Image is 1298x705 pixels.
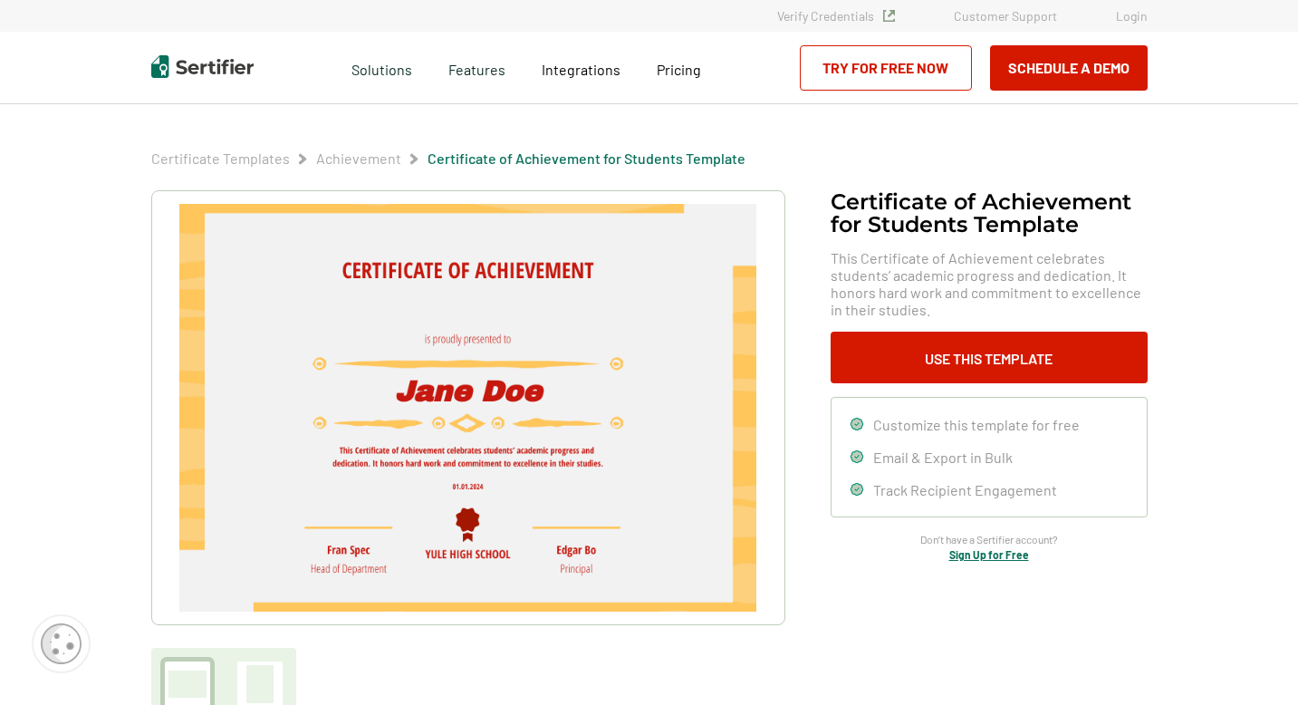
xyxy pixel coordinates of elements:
[179,204,755,612] img: Certificate of Achievement for Students Template
[41,623,82,664] img: Cookie Popup Icon
[831,190,1148,236] h1: Certificate of Achievement for Students Template
[954,8,1057,24] a: Customer Support
[1207,618,1298,705] iframe: Chat Widget
[151,150,745,168] div: Breadcrumb
[316,150,401,168] span: Achievement
[657,56,701,79] a: Pricing
[873,416,1080,433] span: Customize this template for free
[777,8,895,24] a: Verify Credentials
[351,56,412,79] span: Solutions
[1116,8,1148,24] a: Login
[428,150,745,168] span: Certificate of Achievement for Students Template
[873,481,1057,498] span: Track Recipient Engagement
[542,56,620,79] a: Integrations
[873,449,1013,466] span: Email & Export in Bulk
[831,332,1148,383] button: Use This Template
[990,45,1148,91] button: Schedule a Demo
[542,61,620,78] span: Integrations
[800,45,972,91] a: Try for Free Now
[448,56,505,79] span: Features
[831,249,1148,318] span: This Certificate of Achievement celebrates students’ academic progress and dedication. It honors ...
[151,150,290,167] a: Certificate Templates
[920,531,1058,548] span: Don’t have a Sertifier account?
[151,55,254,78] img: Sertifier | Digital Credentialing Platform
[949,548,1029,561] a: Sign Up for Free
[883,10,895,22] img: Verified
[428,150,745,167] a: Certificate of Achievement for Students Template
[151,150,290,168] span: Certificate Templates
[657,61,701,78] span: Pricing
[316,150,401,167] a: Achievement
